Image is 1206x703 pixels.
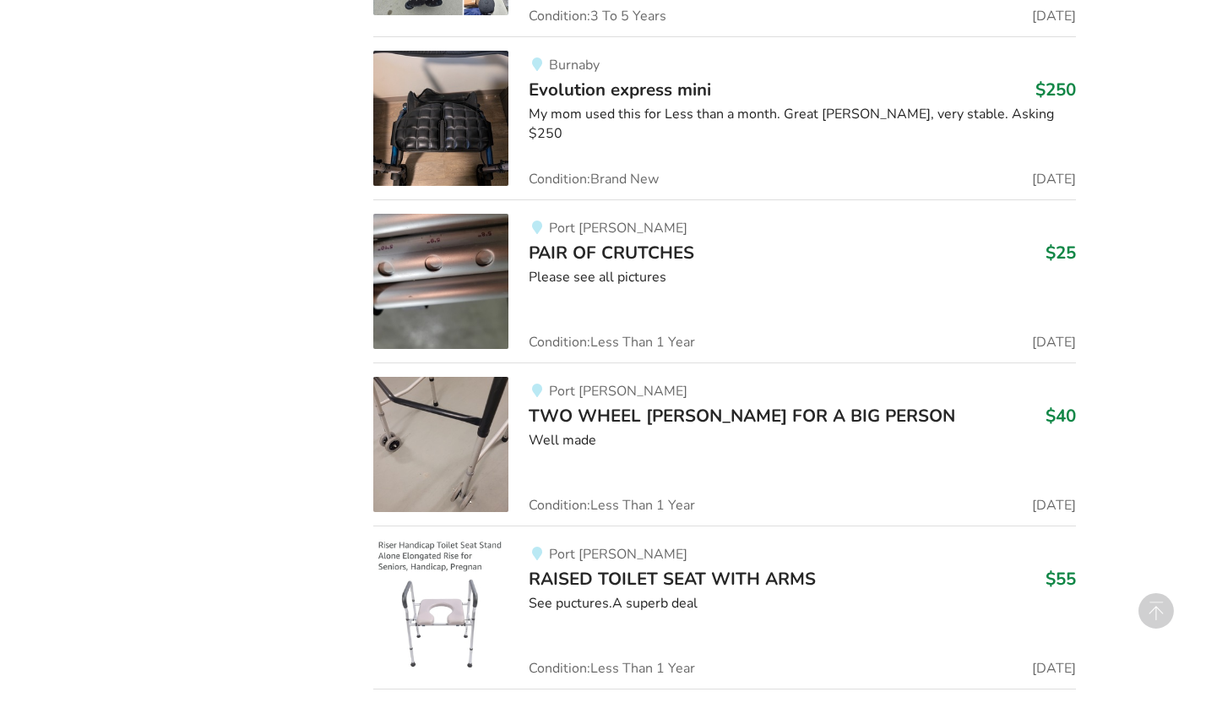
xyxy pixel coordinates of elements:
span: Burnaby [549,56,600,74]
h3: $25 [1046,242,1076,264]
a: mobility-pair of crutches Port [PERSON_NAME]PAIR OF CRUTCHES$25Please see all picturesCondition:L... [373,199,1075,362]
div: Well made [529,431,1075,450]
span: Port [PERSON_NAME] [549,219,687,237]
span: TWO WHEEL [PERSON_NAME] FOR A BIG PERSON [529,404,955,428]
span: Condition: Less Than 1 Year [529,335,695,349]
span: [DATE] [1032,662,1076,675]
span: Condition: Less Than 1 Year [529,499,695,512]
div: Please see all pictures [529,268,1075,287]
img: mobility-two wheel walker for a big person [373,377,508,512]
span: Condition: 3 To 5 Years [529,9,666,23]
div: See puctures.A superb deal [529,594,1075,613]
span: [DATE] [1032,9,1076,23]
a: bathroom safety-raised toilet seat with arms Port [PERSON_NAME]RAISED TOILET SEAT WITH ARMS$55See... [373,526,1075,689]
span: RAISED TOILET SEAT WITH ARMS [529,567,816,591]
h3: $55 [1046,568,1076,590]
img: mobility-evolution express mini [373,51,508,186]
h3: $250 [1035,79,1076,101]
span: Port [PERSON_NAME] [549,545,687,564]
span: [DATE] [1032,335,1076,349]
span: [DATE] [1032,172,1076,186]
span: PAIR OF CRUTCHES [529,241,694,264]
span: Evolution express mini [529,78,711,101]
h3: $40 [1046,405,1076,427]
img: bathroom safety-raised toilet seat with arms [373,540,508,675]
span: [DATE] [1032,499,1076,512]
span: Port [PERSON_NAME] [549,382,687,401]
a: mobility-evolution express miniBurnabyEvolution express mini$250My mom used this for Less than a ... [373,36,1075,199]
div: My mom used this for Less than a month. Great [PERSON_NAME], very stable. Asking $250 [529,105,1075,144]
span: Condition: Brand New [529,172,659,186]
span: Condition: Less Than 1 Year [529,662,695,675]
a: mobility-two wheel walker for a big personPort [PERSON_NAME]TWO WHEEL [PERSON_NAME] FOR A BIG PER... [373,362,1075,526]
img: mobility-pair of crutches [373,214,508,349]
